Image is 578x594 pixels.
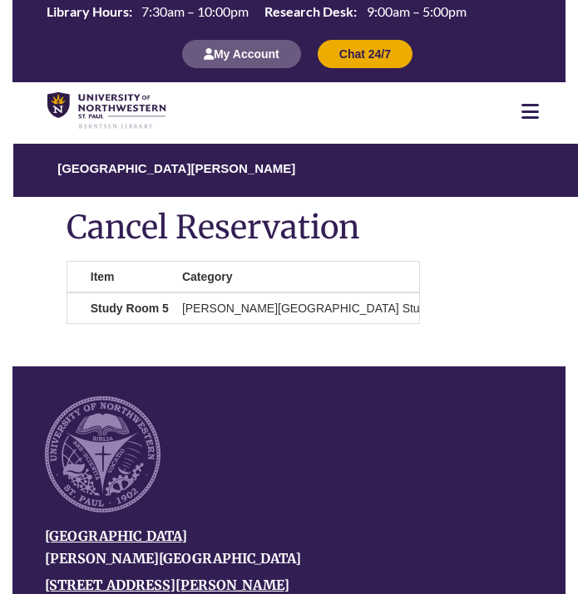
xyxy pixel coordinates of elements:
[258,2,359,21] th: Research Desk:
[40,2,472,22] a: Hours Today
[40,2,135,21] th: Library Hours:
[67,144,511,197] nav: Breadcrumb
[84,262,175,292] th: Item
[91,302,169,315] strong: Study Room 5
[47,92,165,130] img: UNWSP Library Logo
[45,552,508,567] h4: [PERSON_NAME][GEOGRAPHIC_DATA]
[45,396,161,512] img: UNW seal
[67,209,511,244] h1: Cancel Reservation
[318,47,413,61] a: Chat 24/7
[175,262,479,292] th: Category
[182,40,301,68] button: My Account
[141,3,249,19] span: 7:30am – 10:00pm
[318,40,413,68] button: Chat 24/7
[40,2,472,21] table: Hours Today
[182,47,301,61] a: My Account
[57,161,295,175] a: [GEOGRAPHIC_DATA][PERSON_NAME]
[175,292,479,323] td: [PERSON_NAME][GEOGRAPHIC_DATA] Study Rooms
[367,3,467,19] span: 9:00am – 5:00pm
[45,528,187,544] a: [GEOGRAPHIC_DATA]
